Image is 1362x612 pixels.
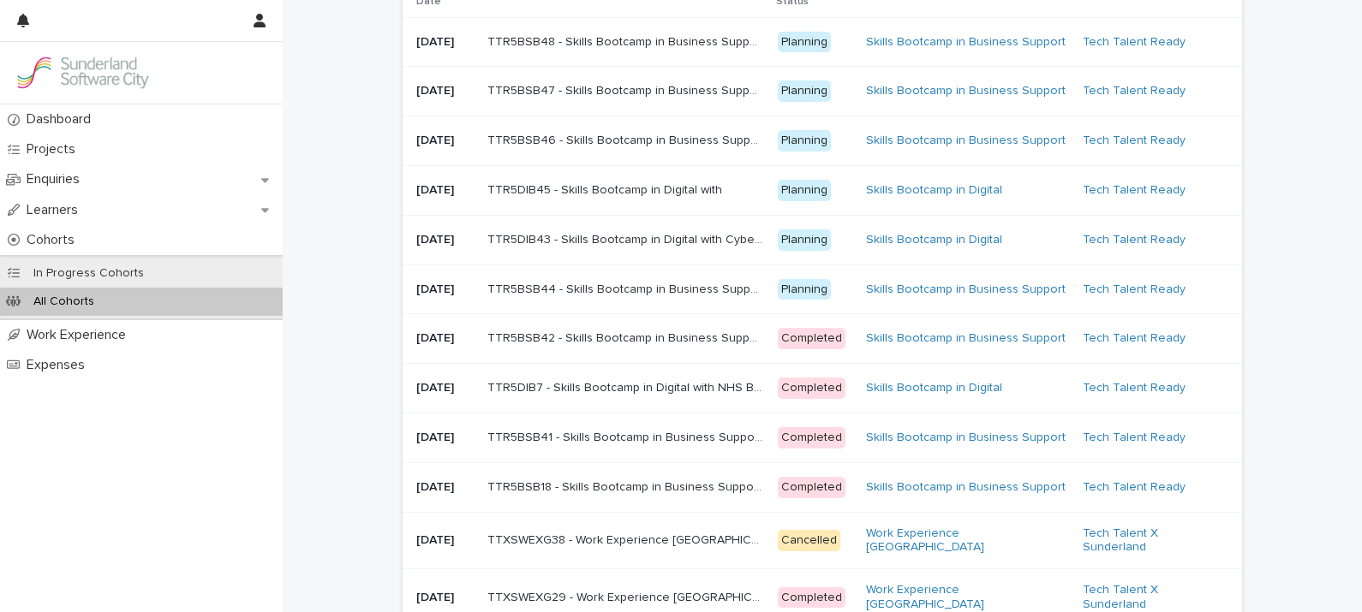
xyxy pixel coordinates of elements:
p: [DATE] [416,35,474,50]
div: Planning [778,32,831,53]
a: Tech Talent Ready [1083,331,1186,346]
tr: [DATE]TTR5DIB7 - Skills Bootcamp in Digital with NHS Business Services AuthorityTTR5DIB7 - Skills... [403,364,1242,413]
p: TTXSWEXG29 - Work Experience Sunderland with Sunderland Software City [487,587,768,605]
p: TTR5BSB47 - Skills Bootcamp in Business Support with NHS Business Services Authority [487,80,768,98]
a: Skills Bootcamp in Business Support [866,84,1066,98]
div: Planning [778,80,831,102]
p: [DATE] [416,233,474,247]
p: [DATE] [416,431,474,445]
p: In Progress Cohorts [20,266,158,281]
div: Completed [778,477,845,498]
div: Planning [778,229,831,251]
p: TTXSWEXG38 - Work Experience Sunderland with Sunderland Software City [487,530,768,548]
a: Work Experience [GEOGRAPHIC_DATA] [866,526,1069,556]
p: TTR5BSB48 - Skills Bootcamp in Business Support with NHS Business Services Authority [487,32,768,50]
p: [DATE] [416,533,474,548]
a: Skills Bootcamp in Digital [866,233,1002,247]
p: [DATE] [416,282,474,297]
a: Tech Talent X Sunderland [1083,583,1215,612]
tr: [DATE]TTR5DIB45 - Skills Bootcamp in Digital withTTR5DIB45 - Skills Bootcamp in Digital with Plan... [403,165,1242,215]
p: TTR5DIB45 - Skills Bootcamp in Digital with [487,180,726,198]
p: Dashboard [20,111,105,128]
div: Planning [778,180,831,201]
a: Tech Talent Ready [1083,183,1186,198]
p: Work Experience [20,327,140,343]
a: Tech Talent Ready [1083,134,1186,148]
p: TTR5DIB43 - Skills Bootcamp in Digital with Cyber North [487,229,768,247]
p: TTR5BSB41 - Skills Bootcamp in Business Support with NHS Business Services Authority [487,427,768,445]
p: Cohorts [20,232,88,248]
tr: [DATE]TTR5BSB42 - Skills Bootcamp in Business Support with NHS Business Services AuthorityTTR5BSB... [403,314,1242,364]
div: Completed [778,328,845,349]
a: Skills Bootcamp in Business Support [866,331,1066,346]
tr: [DATE]TTR5BSB44 - Skills Bootcamp in Business Support with NHS Business Services AuthorityTTR5BSB... [403,264,1242,314]
a: Tech Talent Ready [1083,84,1186,98]
a: Tech Talent Ready [1083,431,1186,445]
a: Tech Talent Ready [1083,480,1186,495]
div: Cancelled [778,530,840,551]
p: [DATE] [416,183,474,198]
tr: [DATE]TTR5DIB43 - Skills Bootcamp in Digital with Cyber NorthTTR5DIB43 - Skills Bootcamp in Digit... [403,215,1242,264]
a: Skills Bootcamp in Business Support [866,480,1066,495]
a: Tech Talent Ready [1083,233,1186,247]
tr: [DATE]TTR5BSB18 - Skills Bootcamp in Business Support with NHS Business Services AuthorityTTR5BSB... [403,462,1242,512]
p: TTR5BSB44 - Skills Bootcamp in Business Support with NHS Business Services Authority [487,279,768,297]
a: Skills Bootcamp in Digital [866,183,1002,198]
p: Learners [20,202,92,218]
p: All Cohorts [20,294,108,309]
tr: [DATE]TTXSWEXG38 - Work Experience [GEOGRAPHIC_DATA] with Sunderland Software CityTTXSWEXG38 - Wo... [403,512,1242,569]
a: Tech Talent X Sunderland [1083,526,1215,556]
a: Skills Bootcamp in Business Support [866,282,1066,297]
p: Expenses [20,357,99,373]
a: Tech Talent Ready [1083,282,1186,297]
a: Skills Bootcamp in Business Support [866,431,1066,445]
p: TTR5BSB46 - Skills Bootcamp in Business Support with NHS Business Services Authority [487,130,768,148]
p: [DATE] [416,480,474,495]
a: Skills Bootcamp in Digital [866,381,1002,395]
p: [DATE] [416,381,474,395]
tr: [DATE]TTR5BSB46 - Skills Bootcamp in Business Support with NHS Business Services AuthorityTTR5BSB... [403,116,1242,166]
a: Skills Bootcamp in Business Support [866,35,1066,50]
p: TTR5DIB7 - Skills Bootcamp in Digital with NHS Business Services Authority [487,377,768,395]
p: Enquiries [20,171,93,187]
div: Completed [778,587,845,609]
div: Completed [778,427,845,449]
p: TTR5BSB42 - Skills Bootcamp in Business Support with NHS Business Services Authority [487,328,768,346]
img: GVzBcg19RCOYju8xzymn [14,56,151,90]
a: Skills Bootcamp in Business Support [866,134,1066,148]
p: [DATE] [416,134,474,148]
p: [DATE] [416,331,474,346]
div: Completed [778,377,845,399]
tr: [DATE]TTR5BSB47 - Skills Bootcamp in Business Support with NHS Business Services AuthorityTTR5BSB... [403,67,1242,116]
a: Tech Talent Ready [1083,381,1186,395]
div: Planning [778,279,831,300]
p: [DATE] [416,591,474,605]
p: Projects [20,141,89,157]
p: TTR5BSB18 - Skills Bootcamp in Business Support with NHS Business Services Authority [487,477,768,495]
a: Tech Talent Ready [1083,35,1186,50]
tr: [DATE]TTR5BSB41 - Skills Bootcamp in Business Support with NHS Business Services AuthorityTTR5BSB... [403,413,1242,462]
p: [DATE] [416,84,474,98]
tr: [DATE]TTR5BSB48 - Skills Bootcamp in Business Support with NHS Business Services AuthorityTTR5BSB... [403,17,1242,67]
a: Work Experience [GEOGRAPHIC_DATA] [866,583,1069,612]
div: Planning [778,130,831,152]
